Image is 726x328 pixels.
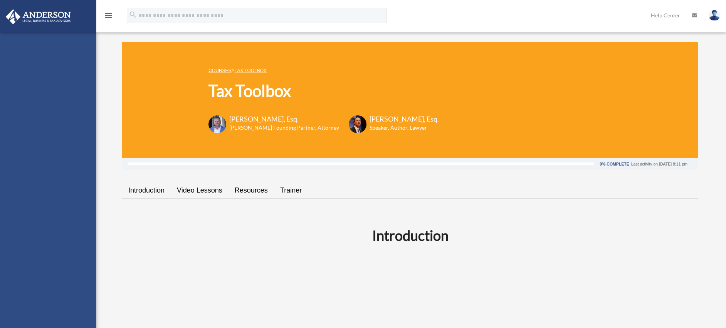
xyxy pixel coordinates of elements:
a: Trainer [274,179,308,201]
a: COURSES [208,68,231,73]
img: Scott-Estill-Headshot.png [349,115,366,133]
h3: [PERSON_NAME], Esq. [229,114,339,124]
a: menu [104,14,113,20]
h1: Tax Toolbox [208,79,439,102]
h3: [PERSON_NAME], Esq. [370,114,439,124]
img: Toby-circle-head.png [208,115,226,133]
a: Resources [229,179,274,201]
i: search [129,10,137,19]
h6: Speaker, Author, Lawyer [370,124,429,132]
a: Introduction [122,179,171,201]
h6: [PERSON_NAME] Founding Partner, Attorney [229,124,339,132]
a: Tax Toolbox [235,68,267,73]
h2: Introduction [127,226,694,245]
img: User Pic [709,10,720,21]
i: menu [104,11,113,20]
a: Video Lessons [171,179,229,201]
div: 0% Complete [600,162,629,166]
p: > [208,66,439,75]
img: Anderson Advisors Platinum Portal [3,9,73,24]
div: Last activity on [DATE] 8:11 pm [631,162,687,166]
